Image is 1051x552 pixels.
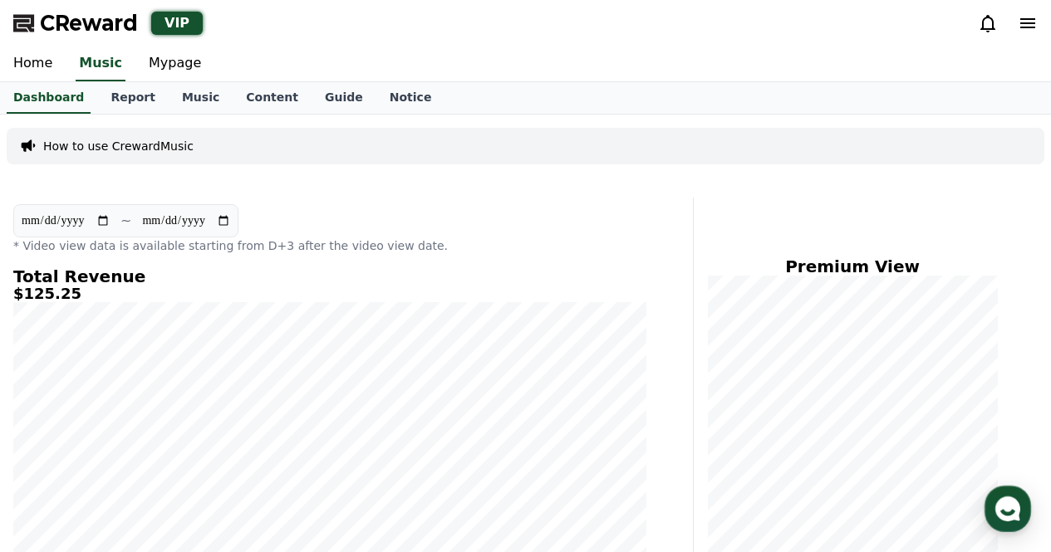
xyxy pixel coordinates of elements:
a: Notice [376,82,445,114]
a: Music [76,46,125,81]
a: Content [233,82,312,114]
a: Report [97,82,169,114]
a: CReward [13,10,138,37]
a: Dashboard [7,82,91,114]
div: VIP [151,12,203,35]
p: * Video view data is available starting from D+3 after the video view date. [13,237,646,254]
a: Music [169,82,233,114]
h4: Total Revenue [13,267,646,286]
a: Guide [312,82,376,114]
a: Mypage [135,46,214,81]
span: CReward [40,10,138,37]
p: ~ [120,211,131,231]
a: How to use CrewardMusic [43,138,194,154]
h5: $125.25 [13,286,646,302]
h4: Premium View [707,257,998,276]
